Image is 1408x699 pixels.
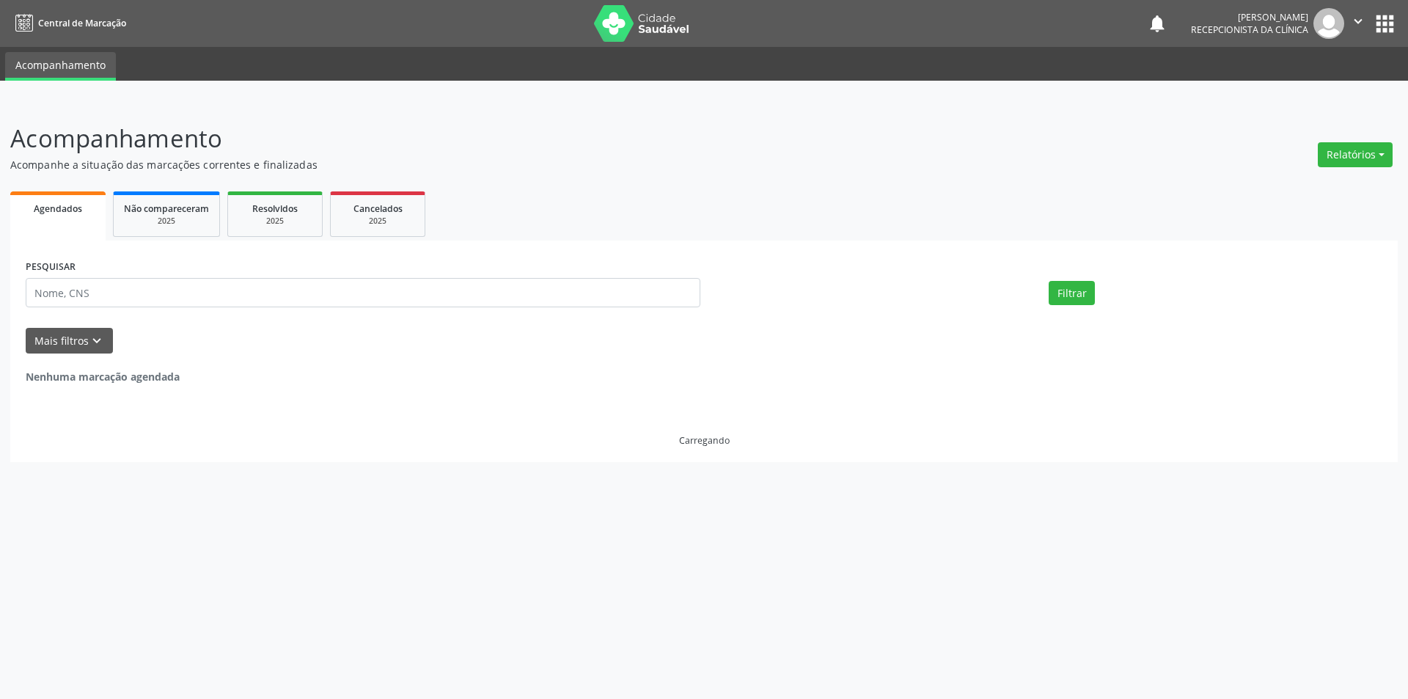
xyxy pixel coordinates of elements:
strong: Nenhuma marcação agendada [26,370,180,384]
a: Acompanhamento [5,52,116,81]
a: Central de Marcação [10,11,126,35]
p: Acompanhe a situação das marcações correntes e finalizadas [10,157,981,172]
div: 2025 [238,216,312,227]
button: notifications [1147,13,1167,34]
img: img [1313,8,1344,39]
p: Acompanhamento [10,120,981,157]
div: 2025 [124,216,209,227]
input: Nome, CNS [26,278,700,307]
span: Recepcionista da clínica [1191,23,1308,36]
button: apps [1372,11,1398,37]
i:  [1350,13,1366,29]
button: Filtrar [1049,281,1095,306]
span: Resolvidos [252,202,298,215]
span: Cancelados [353,202,403,215]
div: Carregando [679,434,730,447]
i: keyboard_arrow_down [89,333,105,349]
button: Mais filtroskeyboard_arrow_down [26,328,113,354]
span: Não compareceram [124,202,209,215]
label: PESQUISAR [26,256,76,279]
span: Central de Marcação [38,17,126,29]
button: Relatórios [1318,142,1393,167]
button:  [1344,8,1372,39]
div: [PERSON_NAME] [1191,11,1308,23]
div: 2025 [341,216,414,227]
span: Agendados [34,202,82,215]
